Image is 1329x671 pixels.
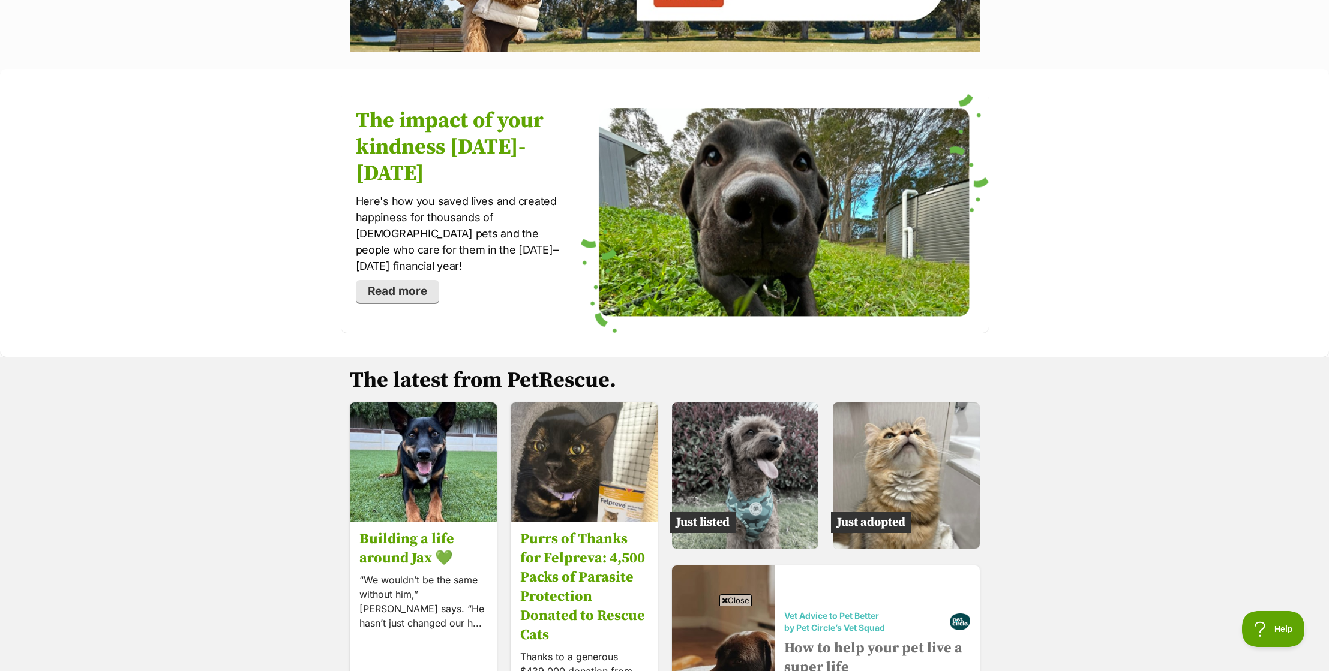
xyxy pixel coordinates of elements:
[719,594,752,606] span: Close
[1242,611,1305,647] iframe: Help Scout Beacon - Open
[581,93,988,333] img: The impact of your kindness 2024-2025
[833,402,980,549] img: Female Domestic Medium Hair (DMH) Cat
[672,402,819,549] img: Small Female Cavalier King Charles Spaniel x Poodle Mix Dog
[350,389,497,535] img: Building a life around Jax 💚
[511,389,658,535] img: Purrs of Thanks for Felpreva: 4,500 Packs of Parasite Protection Donated to Rescue Cats
[356,193,566,274] p: Here's how you saved lives and created happiness for thousands of [DEMOGRAPHIC_DATA] pets and the...
[356,108,566,187] h2: The impact of your kindness [DATE]-[DATE]
[520,529,648,644] h3: Purrs of Thanks for Felpreva: 4,500 Packs of Parasite Protection Donated to Rescue Cats
[672,539,819,551] a: Just listed
[350,369,980,393] h2: The latest from PetRescue.
[359,572,487,630] p: “We wouldn’t be the same without him,” [PERSON_NAME] says. “He hasn’t just changed our h...
[356,280,439,303] a: Read more
[670,512,736,533] span: Just listed
[831,512,911,533] span: Just adopted
[446,611,883,665] iframe: Advertisement
[359,529,487,567] h3: Building a life around Jax 💚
